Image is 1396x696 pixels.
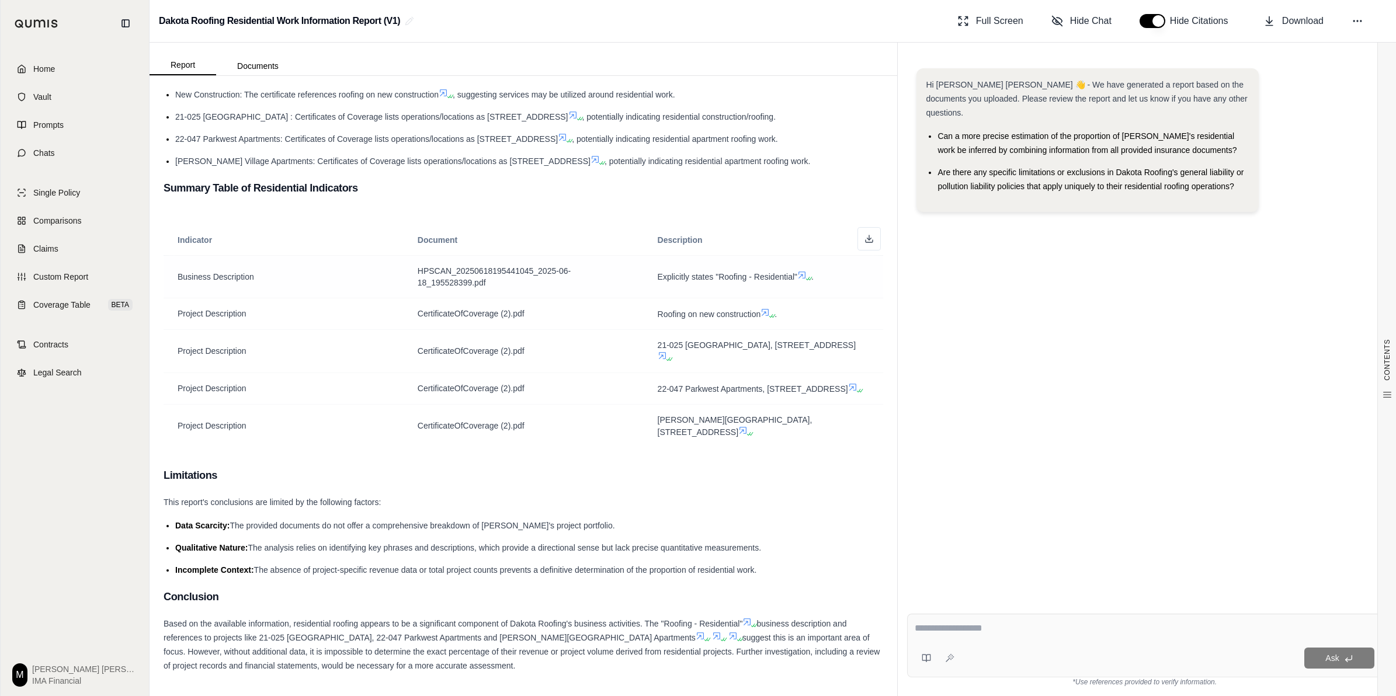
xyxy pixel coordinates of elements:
[108,299,133,311] span: BETA
[572,134,778,144] span: , potentially indicating residential apartment roofing work.
[33,243,58,255] span: Claims
[32,675,137,687] span: IMA Financial
[8,56,142,82] a: Home
[178,309,246,318] span: Project Description
[976,14,1023,28] span: Full Screen
[418,235,457,245] span: Document
[254,565,757,575] span: The absence of project-specific revenue data or total project counts prevents a definitive determ...
[15,19,58,28] img: Qumis Logo
[8,360,142,385] a: Legal Search
[33,119,64,131] span: Prompts
[418,421,525,430] span: CertificateOfCoverage (2).pdf
[175,565,254,575] span: Incomplete Context:
[12,663,27,687] div: M
[164,178,883,199] h3: Summary Table of Residential Indicators
[8,292,142,318] a: Coverage TableBETA
[1047,9,1116,33] button: Hide Chat
[230,521,614,530] span: The provided documents do not offer a comprehensive breakdown of [PERSON_NAME]'s project portfolio.
[159,11,400,32] h2: Dakota Roofing Residential Work Information Report (V1)
[33,299,91,311] span: Coverage Table
[1304,648,1374,669] button: Ask
[1325,653,1339,663] span: Ask
[658,235,703,245] span: Description
[8,208,142,234] a: Comparisons
[8,236,142,262] a: Claims
[418,309,525,318] span: CertificateOfCoverage (2).pdf
[8,332,142,357] a: Contracts
[175,543,248,552] span: Qualitative Nature:
[8,84,142,110] a: Vault
[33,339,68,350] span: Contracts
[926,80,1247,117] span: Hi [PERSON_NAME] [PERSON_NAME] 👋 - We have generated a report based on the documents you uploaded...
[775,309,777,319] span: .
[216,57,300,75] button: Documents
[178,421,246,430] span: Project Description
[1259,9,1328,33] button: Download
[857,227,881,250] button: Download as Excel
[178,346,246,356] span: Project Description
[33,187,80,199] span: Single Policy
[8,140,142,166] a: Chats
[164,465,883,486] h3: Limitations
[164,586,883,607] h3: Conclusion
[33,215,81,227] span: Comparisons
[175,112,568,121] span: 21-025 [GEOGRAPHIC_DATA] : Certificates of Coverage lists operations/locations as [STREET_ADDRESS]
[582,112,776,121] span: , potentially indicating residential construction/roofing.
[937,168,1244,191] span: Are there any specific limitations or exclusions in Dakota Roofing's general liability or polluti...
[164,619,742,628] span: Based on the available information, residential roofing appears to be a significant component of ...
[8,264,142,290] a: Custom Report
[175,90,439,99] span: New Construction: The certificate references roofing on new construction
[605,156,811,166] span: , potentially indicating residential apartment roofing work.
[8,180,142,206] a: Single Policy
[418,266,571,287] span: HPSCAN_20250618195441045_2025-06-18_195528399.pdf
[32,663,137,675] span: [PERSON_NAME] [PERSON_NAME]
[418,346,525,356] span: CertificateOfCoverage (2).pdf
[418,384,525,393] span: CertificateOfCoverage (2).pdf
[33,63,55,75] span: Home
[1383,339,1392,381] span: CONTENTS
[1070,14,1112,28] span: Hide Chat
[658,384,848,394] span: 22-047 Parkwest Apartments, [STREET_ADDRESS]
[248,543,761,552] span: The analysis relies on identifying key phrases and descriptions, which provide a directional sens...
[658,415,812,437] span: [PERSON_NAME][GEOGRAPHIC_DATA], [STREET_ADDRESS]
[175,156,591,166] span: [PERSON_NAME] Village Apartments: Certificates of Coverage lists operations/locations as [STREET_...
[116,14,135,33] button: Collapse sidebar
[175,521,230,530] span: Data Scarcity:
[33,271,88,283] span: Custom Report
[33,147,55,159] span: Chats
[164,633,880,670] span: suggest this is an important area of focus. However, without additional data, it is impossible to...
[178,384,246,393] span: Project Description
[658,340,856,350] span: 21-025 [GEOGRAPHIC_DATA], [STREET_ADDRESS]
[164,497,381,507] span: This report's conclusions are limited by the following factors:
[178,272,254,281] span: Business Description
[1282,14,1324,28] span: Download
[811,272,814,281] span: .
[33,367,82,378] span: Legal Search
[907,677,1382,687] div: *Use references provided to verify information.
[175,134,558,144] span: 22-047 Parkwest Apartments: Certificates of Coverage lists operations/locations as [STREET_ADDRESS]
[150,55,216,75] button: Report
[8,112,142,138] a: Prompts
[937,131,1237,155] span: Can a more precise estimation of the proportion of [PERSON_NAME]'s residential work be inferred b...
[658,272,797,281] span: Explicitly states "Roofing - Residential"
[33,91,51,103] span: Vault
[178,235,212,245] span: Indicator
[953,9,1028,33] button: Full Screen
[658,309,761,319] span: Roofing on new construction
[1170,14,1235,28] span: Hide Citations
[453,90,675,99] span: , suggesting services may be utilized around residential work.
